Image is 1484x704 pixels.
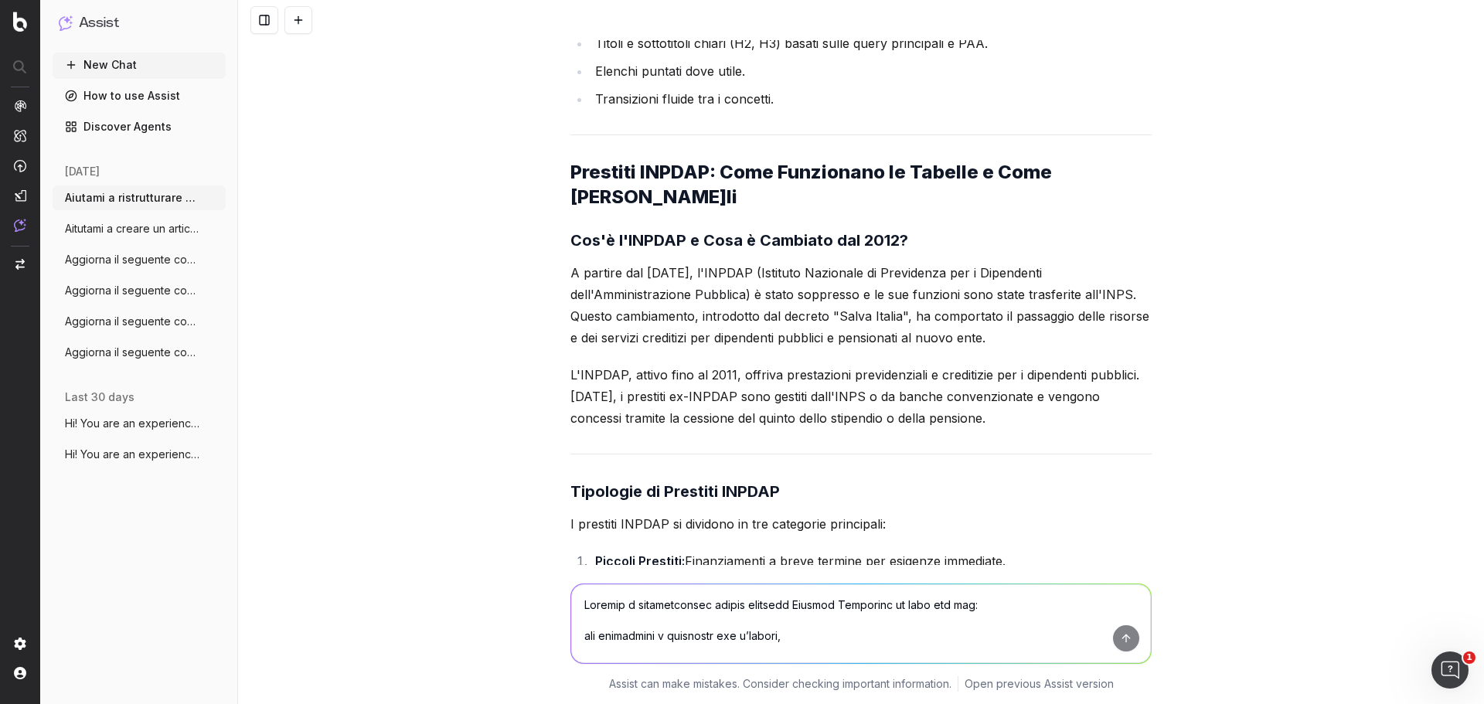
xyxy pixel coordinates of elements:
span: [DATE] [65,164,100,179]
button: Aggiorna il seguente contenuto di glossa [53,278,226,303]
a: Open previous Assist version [965,676,1114,692]
img: Studio [14,189,26,202]
button: Assist [59,12,220,34]
h1: Assist [79,12,119,34]
strong: Piccoli Prestiti: [595,553,685,569]
span: Hi! You are an experienced SEO specialis [65,416,201,431]
strong: Tipologie di Prestiti INPDAP [570,482,780,501]
iframe: Intercom live chat [1431,651,1469,689]
span: Aggiorna il seguente contenuto di glossa [65,345,201,360]
span: Aiutami a ristrutturare questo articolo [65,190,201,206]
img: My account [14,667,26,679]
button: Aiutami a ristrutturare questo articolo [53,185,226,210]
p: I prestiti INPDAP si dividono in tre categorie principali: [570,513,1152,535]
img: Assist [59,15,73,30]
button: Aitutami a creare un articolo Guida da z [53,216,226,241]
img: Botify logo [13,12,27,32]
button: Aggiorna il seguente contenuto di glossa [53,340,226,365]
strong: Cos'è l'INPDAP e Cosa è Cambiato dal 2012? [570,231,908,250]
button: Aggiorna il seguente contenuto di glossa [53,309,226,334]
p: L'INPDAP, attivo fino al 2011, offriva prestazioni previdenziali e creditizie per i dipendenti pu... [570,364,1152,429]
span: Hi! You are an experienced SEO specialis [65,447,201,462]
span: Aitutami a creare un articolo Guida da z [65,221,201,236]
img: Analytics [14,100,26,112]
li: Finanziamenti a breve termine per esigenze immediate. [591,550,1152,572]
span: 1 [1463,651,1475,664]
img: Setting [14,638,26,650]
img: Assist [14,219,26,232]
li: Transizioni fluide tra i concetti. [591,88,1152,110]
img: Switch project [15,259,25,270]
button: New Chat [53,53,226,77]
button: Hi! You are an experienced SEO specialis [53,442,226,467]
span: Aggiorna il seguente contenuto di glossa [65,314,201,329]
span: last 30 days [65,389,134,405]
img: Intelligence [14,129,26,142]
p: Assist can make mistakes. Consider checking important information. [609,676,951,692]
strong: Prestiti INPDAP: Come Funzionano le Tabelle e Come [PERSON_NAME]li [570,161,1056,208]
li: Elenchi puntati dove utile. [591,60,1152,82]
p: A partire dal [DATE], l'INPDAP (Istituto Nazionale di Previdenza per i Dipendenti dell'Amministra... [570,262,1152,349]
button: Hi! You are an experienced SEO specialis [53,411,226,436]
img: Activation [14,159,26,172]
a: Discover Agents [53,114,226,139]
span: Aggiorna il seguente contenuto di glossa [65,252,201,267]
button: Aggiorna il seguente contenuto di glossa [53,247,226,272]
li: Titoli e sottotitoli chiari (H2, H3) basati sulle query principali e PAA. [591,32,1152,54]
a: How to use Assist [53,83,226,108]
span: Aggiorna il seguente contenuto di glossa [65,283,201,298]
